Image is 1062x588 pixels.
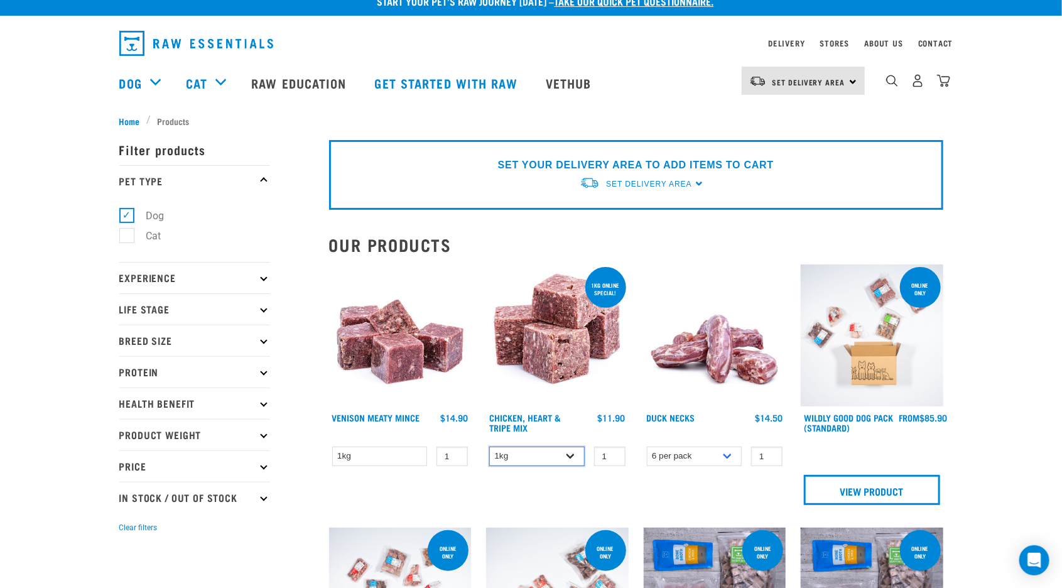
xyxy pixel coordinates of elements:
[126,208,170,224] label: Dog
[751,447,783,466] input: 1
[119,114,147,128] a: Home
[594,447,626,466] input: 1
[533,58,607,108] a: Vethub
[900,276,941,302] div: Online Only
[580,177,600,190] img: van-moving.png
[899,413,948,423] div: $85.90
[647,415,695,420] a: Duck Necks
[119,114,140,128] span: Home
[820,41,850,45] a: Stores
[119,262,270,293] p: Experience
[436,447,468,466] input: 1
[119,419,270,450] p: Product Weight
[768,41,805,45] a: Delivery
[585,539,626,565] div: Online Only
[119,31,273,56] img: Raw Essentials Logo
[109,26,953,61] nav: dropdown navigation
[486,264,629,407] img: 1062 Chicken Heart Tripe Mix 01
[804,415,893,430] a: Wildly Good Dog Pack (Standard)
[801,264,943,407] img: Dog 0 2sec
[332,415,420,420] a: Venison Meaty Mince
[119,482,270,513] p: In Stock / Out Of Stock
[440,413,468,423] div: $14.90
[119,114,943,128] nav: breadcrumbs
[119,356,270,388] p: Protein
[498,158,774,173] p: SET YOUR DELIVERY AREA TO ADD ITEMS TO CART
[428,539,469,565] div: Online Only
[186,73,207,92] a: Cat
[900,539,941,565] div: online only
[899,415,920,420] span: FROM
[489,415,561,430] a: Chicken, Heart & Tripe Mix
[911,74,924,87] img: user.png
[755,413,783,423] div: $14.50
[937,74,950,87] img: home-icon@2x.png
[119,134,270,165] p: Filter products
[772,80,845,84] span: Set Delivery Area
[119,293,270,325] p: Life Stage
[886,75,898,87] img: home-icon-1@2x.png
[329,235,943,254] h2: Our Products
[119,522,158,533] button: Clear filters
[239,58,362,108] a: Raw Education
[598,413,626,423] div: $11.90
[742,539,783,565] div: online only
[606,180,691,188] span: Set Delivery Area
[126,228,166,244] label: Cat
[119,73,142,92] a: Dog
[329,264,472,407] img: 1117 Venison Meat Mince 01
[119,165,270,197] p: Pet Type
[749,75,766,87] img: van-moving.png
[362,58,533,108] a: Get started with Raw
[864,41,902,45] a: About Us
[119,450,270,482] p: Price
[644,264,786,407] img: Pile Of Duck Necks For Pets
[119,388,270,419] p: Health Benefit
[804,475,940,505] a: View Product
[585,276,626,302] div: 1kg online special!
[1019,545,1049,575] div: Open Intercom Messenger
[918,41,953,45] a: Contact
[119,325,270,356] p: Breed Size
